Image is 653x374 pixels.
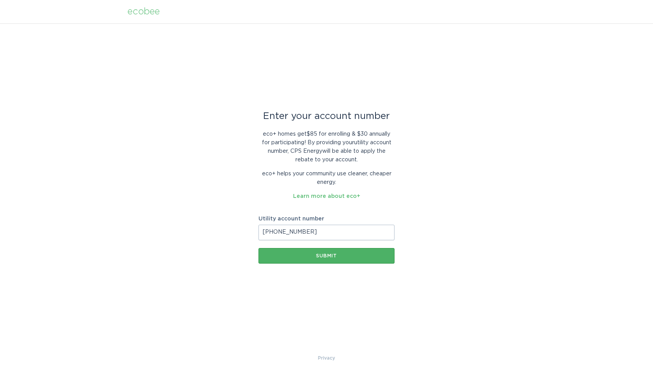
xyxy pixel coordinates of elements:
a: Learn more about eco+ [293,194,360,199]
p: eco+ homes get $85 for enrolling & $30 annually for participating ! By providing your utility acc... [258,130,395,164]
div: Submit [262,253,391,258]
p: eco+ helps your community use cleaner, cheaper energy. [258,170,395,187]
div: ecobee [127,7,160,16]
label: Utility account number [258,216,395,222]
a: Privacy Policy & Terms of Use [318,354,335,362]
div: Enter your account number [258,112,395,121]
button: Submit [258,248,395,264]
